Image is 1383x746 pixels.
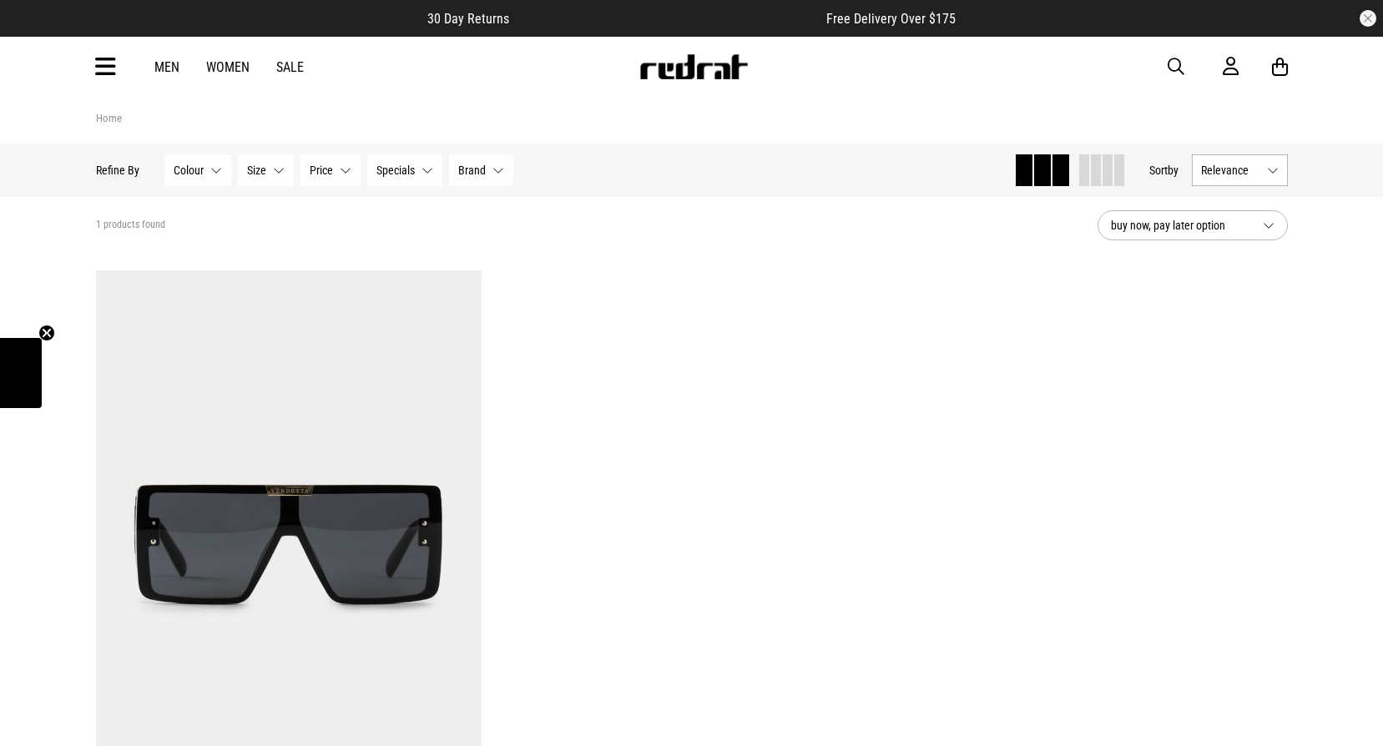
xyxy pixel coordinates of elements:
span: Brand [458,164,486,177]
p: Refine By [96,164,139,177]
button: Relevance [1192,154,1288,186]
span: 1 products found [96,219,165,232]
span: Colour [174,164,204,177]
button: Close teaser [38,325,55,341]
span: Free Delivery Over $175 [826,11,956,27]
button: Price [300,154,361,186]
button: Colour [164,154,231,186]
a: Men [154,59,179,75]
iframe: Customer reviews powered by Trustpilot [543,10,793,27]
a: Sale [276,59,304,75]
span: Specials [376,164,415,177]
span: Price [310,164,333,177]
span: Size [247,164,266,177]
a: Women [206,59,250,75]
span: buy now, pay later option [1111,215,1249,235]
a: Home [96,112,122,124]
span: Relevance [1201,164,1260,177]
span: 30 Day Returns [427,11,509,27]
button: Brand [449,154,513,186]
button: Specials [367,154,442,186]
button: Sortby [1149,160,1179,180]
button: buy now, pay later option [1098,210,1288,240]
img: Redrat logo [639,54,749,79]
span: by [1168,164,1179,177]
button: Size [238,154,294,186]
